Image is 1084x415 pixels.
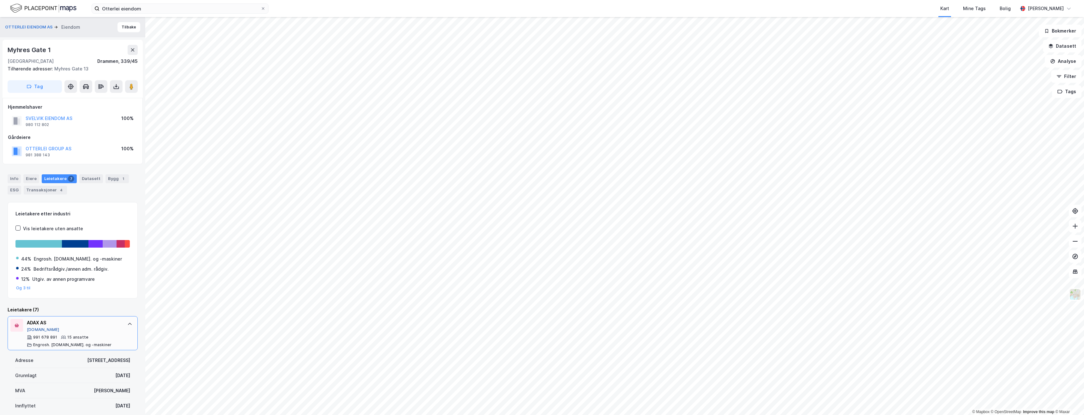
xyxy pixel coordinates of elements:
[87,357,130,364] div: [STREET_ADDRESS]
[121,145,134,153] div: 100%
[963,5,986,12] div: Mine Tags
[8,174,21,183] div: Info
[972,410,990,414] a: Mapbox
[121,115,134,122] div: 100%
[1052,385,1084,415] iframe: Chat Widget
[1069,288,1081,300] img: Z
[8,80,62,93] button: Tag
[5,24,54,30] button: OTTERLEI EIENDOM AS
[26,153,50,158] div: 981 388 143
[8,57,54,65] div: [GEOGRAPHIC_DATA]
[1028,5,1064,12] div: [PERSON_NAME]
[34,255,122,263] div: Engrosh. [DOMAIN_NAME]. og -maskiner
[8,103,137,111] div: Hjemmelshaver
[1039,25,1081,37] button: Bokmerker
[115,402,130,410] div: [DATE]
[42,174,77,183] div: Leietakere
[21,255,31,263] div: 44%
[8,186,21,195] div: ESG
[26,122,49,127] div: 980 112 802
[120,176,126,182] div: 1
[940,5,949,12] div: Kart
[1023,410,1054,414] a: Improve this map
[10,3,76,14] img: logo.f888ab2527a4732fd821a326f86c7f29.svg
[1051,70,1081,83] button: Filter
[61,23,80,31] div: Eiendom
[68,176,74,182] div: 7
[99,4,261,13] input: Søk på adresse, matrikkel, gårdeiere, leietakere eller personer
[117,22,140,32] button: Tilbake
[115,372,130,379] div: [DATE]
[33,265,109,273] div: Bedriftsrådgiv./annen adm. rådgiv.
[24,186,67,195] div: Transaksjoner
[15,372,37,379] div: Grunnlagt
[21,275,30,283] div: 12%
[33,335,57,340] div: 991 678 891
[79,174,103,183] div: Datasett
[1052,85,1081,98] button: Tags
[27,327,59,332] button: [DOMAIN_NAME]
[23,225,83,232] div: Vis leietakere uten ansatte
[1043,40,1081,52] button: Datasett
[8,134,137,141] div: Gårdeiere
[16,286,31,291] button: Og 3 til
[1045,55,1081,68] button: Analyse
[33,342,111,347] div: Engrosh. [DOMAIN_NAME]. og -maskiner
[8,66,54,71] span: Tilhørende adresser:
[8,65,133,73] div: Myhres Gate 13
[991,410,1021,414] a: OpenStreetMap
[32,275,95,283] div: Utgiv. av annen programvare
[21,265,31,273] div: 24%
[97,57,138,65] div: Drammen, 339/45
[105,174,129,183] div: Bygg
[15,210,130,218] div: Leietakere etter industri
[15,402,36,410] div: Innflyttet
[27,319,121,327] div: ADAX AS
[8,306,138,314] div: Leietakere (7)
[23,174,39,183] div: Eiere
[94,387,130,394] div: [PERSON_NAME]
[15,387,25,394] div: MVA
[8,45,52,55] div: Myhres Gate 1
[15,357,33,364] div: Adresse
[58,187,64,193] div: 4
[67,335,88,340] div: 15 ansatte
[1000,5,1011,12] div: Bolig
